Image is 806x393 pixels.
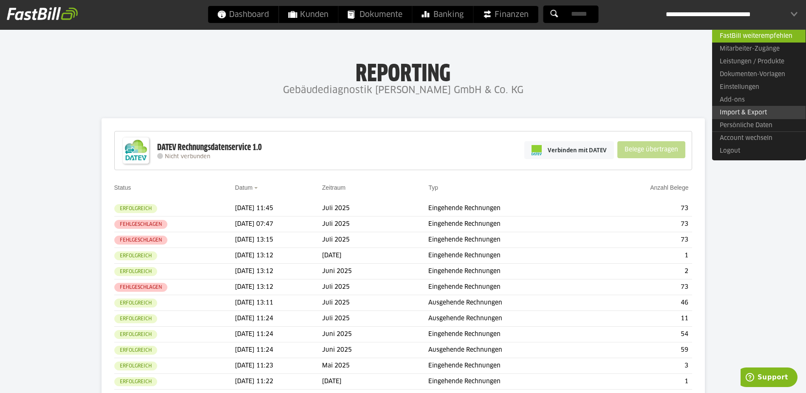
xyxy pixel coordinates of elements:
[412,6,473,23] a: Banking
[650,184,688,191] a: Anzahl Belege
[322,342,428,358] td: Juni 2025
[428,327,597,342] td: Eingehende Rechnungen
[235,311,322,327] td: [DATE] 11:24
[114,330,157,339] sl-badge: Erfolgreich
[235,342,322,358] td: [DATE] 11:24
[524,141,614,159] a: Verbinden mit DATEV
[428,216,597,232] td: Eingehende Rechnungen
[217,6,269,23] span: Dashboard
[712,106,806,119] a: Import & Export
[428,311,597,327] td: Ausgehende Rechnungen
[235,184,252,191] a: Datum
[254,187,260,189] img: sort_desc.gif
[235,327,322,342] td: [DATE] 11:24
[114,299,157,308] sl-badge: Erfolgreich
[114,184,131,191] a: Status
[597,232,692,248] td: 73
[157,142,262,153] div: DATEV Rechnungsdatenservice 1.0
[597,358,692,374] td: 3
[322,374,428,390] td: [DATE]
[235,374,322,390] td: [DATE] 11:22
[235,248,322,264] td: [DATE] 13:12
[114,236,167,245] sl-badge: Fehlgeschlagen
[428,342,597,358] td: Ausgehende Rechnungen
[235,358,322,374] td: [DATE] 11:23
[114,267,157,276] sl-badge: Erfolgreich
[114,283,167,292] sl-badge: Fehlgeschlagen
[322,248,428,264] td: [DATE]
[85,60,721,82] h1: Reporting
[428,201,597,216] td: Eingehende Rechnungen
[114,362,157,370] sl-badge: Erfolgreich
[322,358,428,374] td: Mai 2025
[114,346,157,355] sl-badge: Erfolgreich
[597,295,692,311] td: 46
[532,145,542,155] img: pi-datev-logo-farbig-24.svg
[597,327,692,342] td: 54
[428,248,597,264] td: Eingehende Rechnungen
[741,367,798,389] iframe: Öffnet ein Widget, in dem Sie weitere Informationen finden
[322,232,428,248] td: Juli 2025
[712,68,806,81] a: Dokumenten-Vorlagen
[617,141,685,158] sl-button: Belege übertragen
[235,201,322,216] td: [DATE] 11:45
[597,201,692,216] td: 73
[428,232,597,248] td: Eingehende Rechnungen
[473,6,538,23] a: Finanzen
[712,119,806,132] a: Persönliche Daten
[712,43,806,55] a: Mitarbeiter-Zugänge
[235,232,322,248] td: [DATE] 13:15
[119,134,153,168] img: DATEV-Datenservice Logo
[235,264,322,279] td: [DATE] 13:12
[428,358,597,374] td: Eingehende Rechnungen
[322,184,345,191] a: Zeitraum
[322,311,428,327] td: Juli 2025
[322,295,428,311] td: Juli 2025
[322,264,428,279] td: Juni 2025
[712,55,806,68] a: Leistungen / Produkte
[235,279,322,295] td: [DATE] 13:12
[428,295,597,311] td: Ausgehende Rechnungen
[114,220,167,229] sl-badge: Fehlgeschlagen
[597,264,692,279] td: 2
[279,6,338,23] a: Kunden
[597,342,692,358] td: 59
[428,374,597,390] td: Eingehende Rechnungen
[322,216,428,232] td: Juli 2025
[597,279,692,295] td: 73
[428,279,597,295] td: Eingehende Rechnungen
[712,94,806,106] a: Add-ons
[712,81,806,94] a: Einstellungen
[322,201,428,216] td: Juli 2025
[597,374,692,390] td: 1
[208,6,278,23] a: Dashboard
[7,7,78,20] img: fastbill_logo_white.png
[428,264,597,279] td: Eingehende Rechnungen
[421,6,464,23] span: Banking
[322,327,428,342] td: Juni 2025
[338,6,412,23] a: Dokumente
[114,377,157,386] sl-badge: Erfolgreich
[597,216,692,232] td: 73
[235,216,322,232] td: [DATE] 07:47
[483,6,529,23] span: Finanzen
[165,154,210,159] span: Nicht verbunden
[235,295,322,311] td: [DATE] 13:11
[114,204,157,213] sl-badge: Erfolgreich
[548,146,607,154] span: Verbinden mit DATEV
[348,6,402,23] span: Dokumente
[428,184,438,191] a: Typ
[597,248,692,264] td: 1
[712,131,806,145] a: Account wechseln
[288,6,328,23] span: Kunden
[712,145,806,157] a: Logout
[322,279,428,295] td: Juli 2025
[114,314,157,323] sl-badge: Erfolgreich
[712,29,806,43] a: FastBill weiterempfehlen
[597,311,692,327] td: 11
[114,251,157,260] sl-badge: Erfolgreich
